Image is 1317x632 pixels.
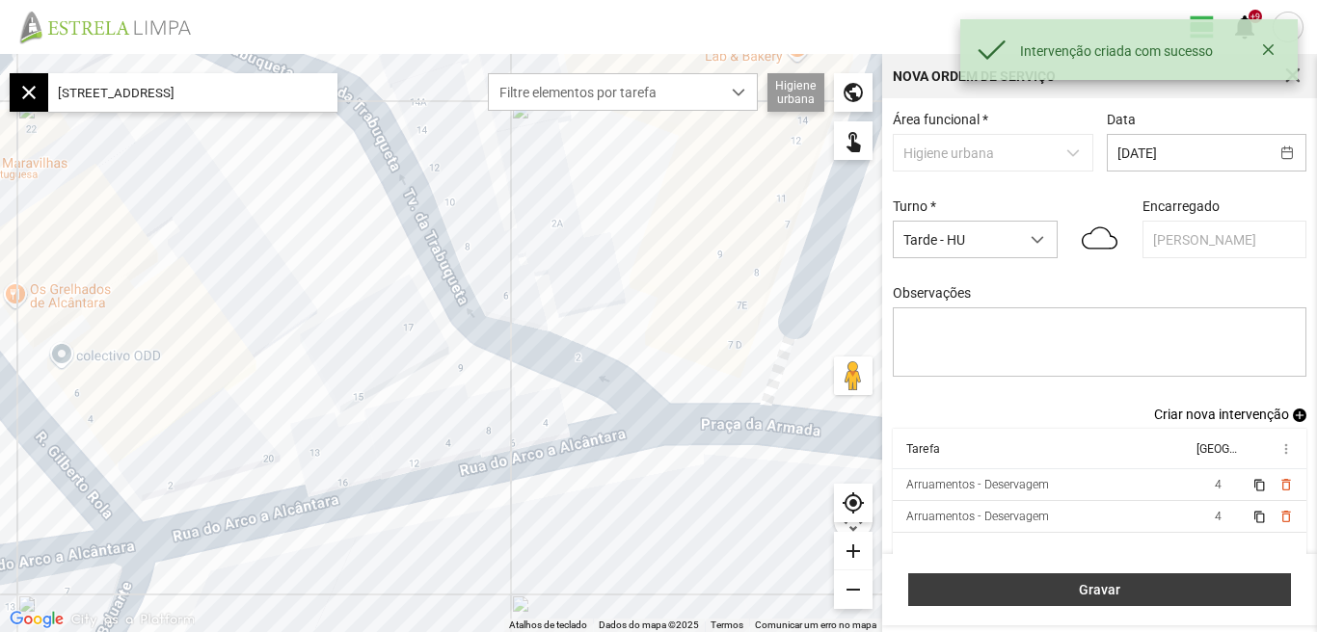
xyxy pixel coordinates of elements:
[834,570,873,609] div: remove
[755,619,876,630] a: Comunicar um erro no mapa
[1215,510,1222,523] span: 4
[1277,477,1293,492] button: delete_outline
[894,222,1019,257] span: Tarde - HU
[767,73,824,112] div: Higiene urbana
[5,607,68,632] img: Google
[509,619,587,632] button: Atalhos de teclado
[10,73,48,112] div: close
[834,532,873,570] div: add
[1107,112,1136,127] label: Data
[834,73,873,112] div: public
[906,510,1049,523] div: Arruamentos - Deservagem
[1293,408,1306,422] span: add
[834,356,873,395] button: Arraste o Pegman para o mapa para abrir o Street View
[893,112,988,127] label: Área funcional *
[1277,441,1293,457] span: more_vert
[599,619,699,630] span: Dados do mapa ©2025
[1196,442,1236,456] div: [GEOGRAPHIC_DATA]
[1188,13,1217,41] span: view_day
[834,121,873,160] div: touch_app
[13,10,212,44] img: file
[1252,509,1268,524] button: content_copy
[1020,43,1254,59] div: Intervenção criada com sucesso
[1154,407,1289,422] span: Criar nova intervenção
[1142,198,1220,214] label: Encarregado
[906,478,1049,491] div: Arruamentos - Deservagem
[1082,218,1117,258] img: 04d.svg
[1249,10,1262,23] div: +9
[5,607,68,632] a: Abrir esta área no Google Maps (abre uma nova janela)
[893,198,936,214] label: Turno *
[720,74,758,110] div: dropdown trigger
[1252,511,1265,523] span: content_copy
[908,573,1291,606] button: Gravar
[834,484,873,522] div: my_location
[1252,479,1265,491] span: content_copy
[1252,477,1268,492] button: content_copy
[893,69,1056,83] div: Nova Ordem de Serviço
[48,73,337,112] input: Pesquise por local
[1215,478,1222,491] span: 4
[893,285,971,301] label: Observações
[1019,222,1057,257] div: dropdown trigger
[1230,13,1259,41] span: notifications
[489,74,720,110] span: Filtre elementos por tarefa
[919,582,1281,597] span: Gravar
[1277,509,1293,524] button: delete_outline
[906,442,940,456] div: Tarefa
[711,619,743,630] a: Termos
